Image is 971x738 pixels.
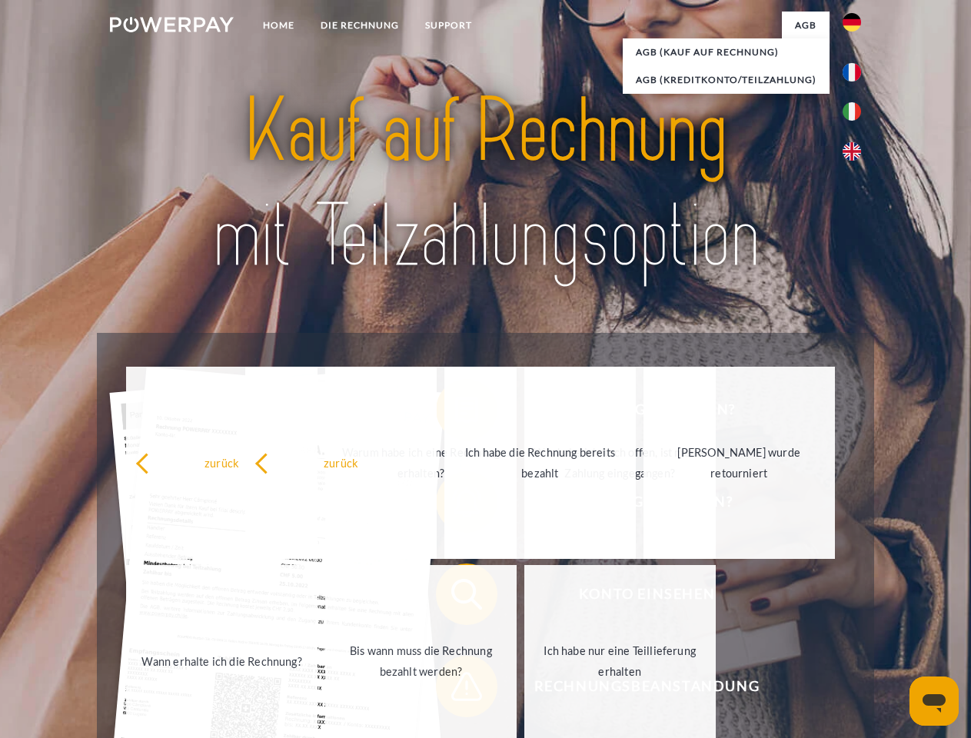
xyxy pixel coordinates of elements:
[334,640,507,682] div: Bis wann muss die Rechnung bezahlt werden?
[254,452,427,473] div: zurück
[147,74,824,294] img: title-powerpay_de.svg
[534,640,707,682] div: Ich habe nur eine Teillieferung erhalten
[843,102,861,121] img: it
[135,452,308,473] div: zurück
[843,13,861,32] img: de
[308,12,412,39] a: DIE RECHNUNG
[110,17,234,32] img: logo-powerpay-white.svg
[412,12,485,39] a: SUPPORT
[623,38,830,66] a: AGB (Kauf auf Rechnung)
[135,650,308,671] div: Wann erhalte ich die Rechnung?
[454,442,627,484] div: Ich habe die Rechnung bereits bezahlt
[782,12,830,39] a: agb
[909,676,959,726] iframe: Schaltfläche zum Öffnen des Messaging-Fensters
[653,442,826,484] div: [PERSON_NAME] wurde retourniert
[250,12,308,39] a: Home
[843,63,861,81] img: fr
[623,66,830,94] a: AGB (Kreditkonto/Teilzahlung)
[843,142,861,161] img: en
